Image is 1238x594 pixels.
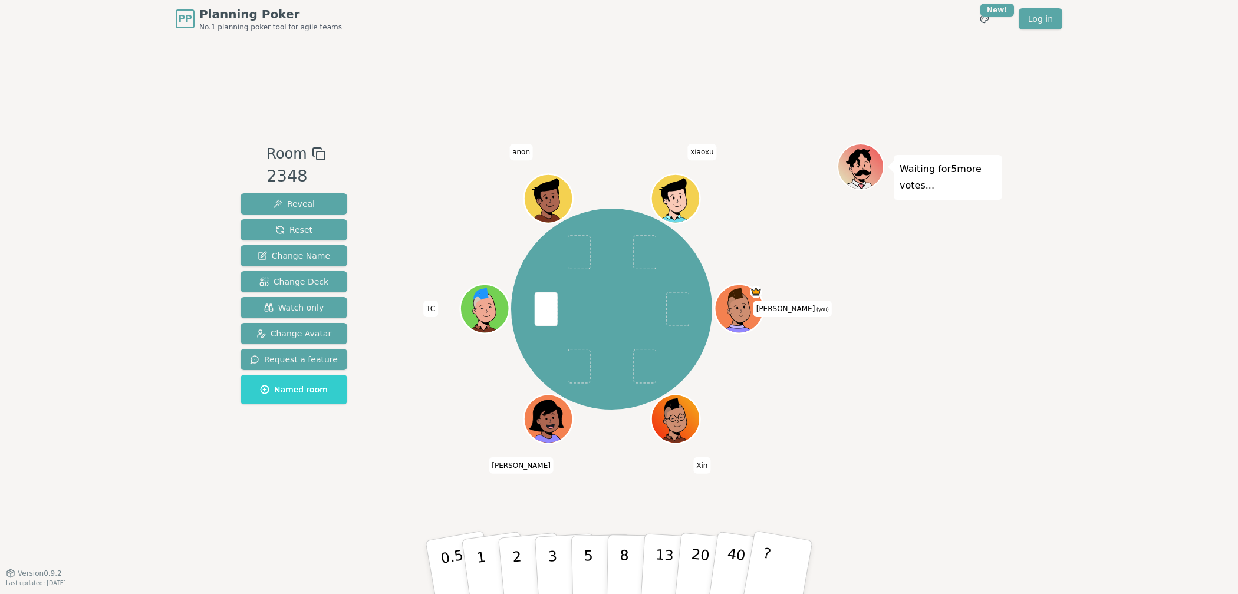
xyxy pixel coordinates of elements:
span: Click to change your name [693,457,710,474]
a: PPPlanning PokerNo.1 planning poker tool for agile teams [176,6,342,32]
span: Click to change your name [753,301,832,317]
button: Change Avatar [241,323,347,344]
button: New! [974,8,995,29]
span: Request a feature [250,354,338,365]
span: Room [266,143,307,164]
span: PP [178,12,192,26]
span: Change Name [258,250,330,262]
div: 2348 [266,164,325,189]
button: Named room [241,375,347,404]
span: Change Avatar [256,328,332,339]
span: (you) [815,307,829,312]
p: Waiting for 5 more votes... [900,161,996,194]
button: Reset [241,219,347,240]
span: Click to change your name [509,144,533,161]
button: Request a feature [241,349,347,370]
span: Change Deck [259,276,328,288]
div: New! [980,4,1014,16]
span: Click to change your name [423,301,438,317]
span: No.1 planning poker tool for agile teams [199,22,342,32]
button: Watch only [241,297,347,318]
span: Last updated: [DATE] [6,580,66,586]
span: Click to change your name [687,144,716,161]
span: Click to change your name [489,457,554,474]
button: Change Name [241,245,347,266]
span: Watch only [264,302,324,313]
a: Log in [1019,8,1062,29]
button: Change Deck [241,271,347,292]
span: Planning Poker [199,6,342,22]
span: Evan is the host [750,286,762,298]
span: Reset [275,224,312,236]
button: Click to change your avatar [716,286,762,332]
button: Version0.9.2 [6,569,62,578]
span: Reveal [273,198,315,210]
span: Version 0.9.2 [18,569,62,578]
button: Reveal [241,193,347,214]
span: Named room [260,384,328,395]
